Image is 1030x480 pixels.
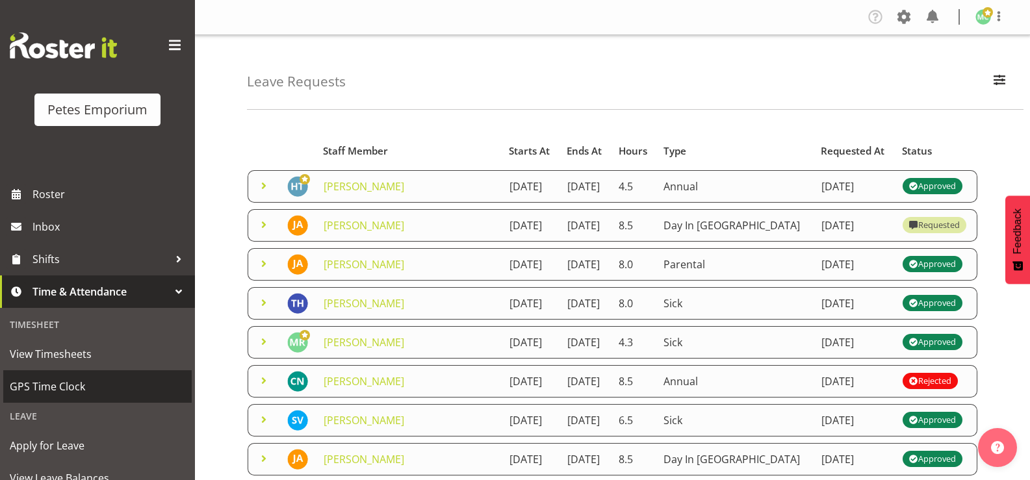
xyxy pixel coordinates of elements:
[560,287,612,320] td: [DATE]
[991,441,1004,454] img: help-xxl-2.png
[560,248,612,281] td: [DATE]
[909,412,956,428] div: Approved
[10,377,185,396] span: GPS Time Clock
[502,248,560,281] td: [DATE]
[611,248,656,281] td: 8.0
[502,326,560,359] td: [DATE]
[611,443,656,475] td: 8.5
[560,404,612,436] td: [DATE]
[324,179,404,194] a: [PERSON_NAME]
[287,254,308,275] img: jeseryl-armstrong10788.jpg
[287,449,308,470] img: jeseryl-armstrong10788.jpg
[502,170,560,203] td: [DATE]
[814,365,895,398] td: [DATE]
[814,170,895,203] td: [DATE]
[324,335,404,349] a: [PERSON_NAME]
[32,249,169,269] span: Shifts
[502,287,560,320] td: [DATE]
[611,170,656,203] td: 4.5
[656,365,813,398] td: Annual
[656,326,813,359] td: Sick
[909,373,951,389] div: Rejected
[909,451,956,467] div: Approved
[287,176,308,197] img: helena-tomlin701.jpg
[3,370,192,403] a: GPS Time Clock
[10,436,185,455] span: Apply for Leave
[560,365,612,398] td: [DATE]
[975,9,991,25] img: melissa-cowen2635.jpg
[324,374,404,388] a: [PERSON_NAME]
[814,287,895,320] td: [DATE]
[986,68,1013,96] button: Filter Employees
[3,311,192,338] div: Timesheet
[611,365,656,398] td: 8.5
[909,179,956,194] div: Approved
[656,443,813,475] td: Day In [GEOGRAPHIC_DATA]
[656,248,813,281] td: Parental
[3,338,192,370] a: View Timesheets
[814,404,895,436] td: [DATE]
[656,209,813,242] td: Day In [GEOGRAPHIC_DATA]
[247,74,346,89] h4: Leave Requests
[560,170,612,203] td: [DATE]
[656,170,813,203] td: Annual
[814,326,895,359] td: [DATE]
[814,248,895,281] td: [DATE]
[909,296,956,311] div: Approved
[3,403,192,429] div: Leave
[909,335,956,350] div: Approved
[909,218,960,233] div: Requested
[509,144,550,158] span: Starts At
[611,287,656,320] td: 8.0
[287,215,308,236] img: jeseryl-armstrong10788.jpg
[502,404,560,436] td: [DATE]
[814,209,895,242] td: [DATE]
[656,404,813,436] td: Sick
[287,410,308,431] img: sasha-vandervalk6911.jpg
[324,413,404,427] a: [PERSON_NAME]
[287,293,308,314] img: teresa-hawkins9867.jpg
[502,365,560,398] td: [DATE]
[821,144,884,158] span: Requested At
[611,404,656,436] td: 6.5
[287,332,308,353] img: melanie-richardson713.jpg
[814,443,895,475] td: [DATE]
[324,452,404,466] a: [PERSON_NAME]
[656,287,813,320] td: Sick
[10,32,117,58] img: Rosterit website logo
[47,100,148,120] div: Petes Emporium
[324,296,404,310] a: [PERSON_NAME]
[909,257,956,272] div: Approved
[32,217,188,236] span: Inbox
[502,209,560,242] td: [DATE]
[32,184,188,204] span: Roster
[1005,196,1030,284] button: Feedback - Show survey
[324,218,404,233] a: [PERSON_NAME]
[619,144,647,158] span: Hours
[560,443,612,475] td: [DATE]
[3,429,192,462] a: Apply for Leave
[323,144,388,158] span: Staff Member
[663,144,686,158] span: Type
[1012,208,1024,254] span: Feedback
[902,144,932,158] span: Status
[32,282,169,301] span: Time & Attendance
[611,326,656,359] td: 4.3
[560,326,612,359] td: [DATE]
[10,344,185,364] span: View Timesheets
[611,209,656,242] td: 8.5
[502,443,560,475] td: [DATE]
[324,257,404,272] a: [PERSON_NAME]
[560,209,612,242] td: [DATE]
[287,371,308,392] img: christine-neville11214.jpg
[567,144,602,158] span: Ends At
